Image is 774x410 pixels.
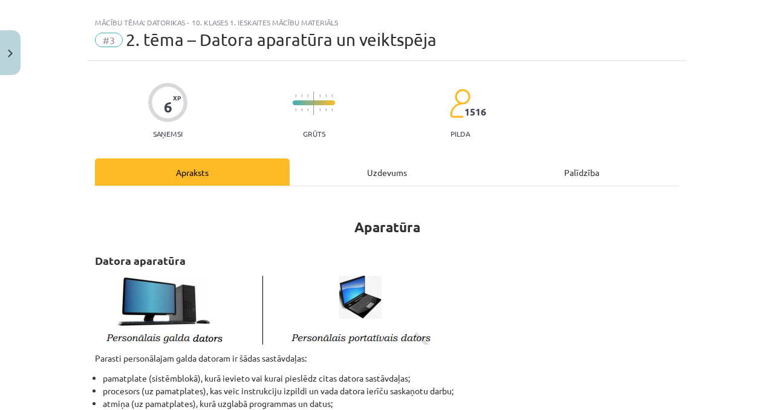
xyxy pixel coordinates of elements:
[103,372,679,385] li: pamatplate (sistēmblokā), kurā ievieto vai kurai pieslēdz citas datora sastāvdaļas;
[354,218,420,236] strong: Aparatūra
[164,99,172,116] div: 6
[464,106,486,117] span: 1516
[8,50,13,57] img: icon-close-lesson-0947bae3869378f0d4975bcd49f059093ad1ed9edebbc8119c70593378902aed.svg
[95,352,679,365] p: Parasti personālajam galda datoram ir šādas sastāvdaļas:
[325,94,327,97] img: icon-short-line-57e1e144782c952c97e751825c79c345078a6d821885a25fce030b3d8c18986b.svg
[307,108,308,111] img: icon-short-line-57e1e144782c952c97e751825c79c345078a6d821885a25fce030b3d8c18986b.svg
[295,94,296,97] img: icon-short-line-57e1e144782c952c97e751825c79c345078a6d821885a25fce030b3d8c18986b.svg
[449,88,470,119] img: students-c634bb4e5e11cddfef0936a35e636f08e4e9abd3cc4e673bd6f9a4125e45ecb1.svg
[331,108,333,111] img: icon-short-line-57e1e144782c952c97e751825c79c345078a6d821885a25fce030b3d8c18986b.svg
[484,158,679,186] div: Palīdzība
[301,108,302,111] img: icon-short-line-57e1e144782c952c97e751825c79c345078a6d821885a25fce030b3d8c18986b.svg
[95,18,679,27] div: Mācību tēma: Datorikas - 10. klases 1. ieskaites mācību materiāls
[301,94,302,97] img: icon-short-line-57e1e144782c952c97e751825c79c345078a6d821885a25fce030b3d8c18986b.svg
[450,129,470,138] p: pilda
[148,129,187,138] p: Saņemsi
[319,94,320,97] img: icon-short-line-57e1e144782c952c97e751825c79c345078a6d821885a25fce030b3d8c18986b.svg
[307,94,308,97] img: icon-short-line-57e1e144782c952c97e751825c79c345078a6d821885a25fce030b3d8c18986b.svg
[331,94,333,97] img: icon-short-line-57e1e144782c952c97e751825c79c345078a6d821885a25fce030b3d8c18986b.svg
[103,397,679,410] li: atmiņa (uz pamatplates), kurā uzglabā programmas un datus;
[95,158,290,186] div: Apraksts
[295,108,296,111] img: icon-short-line-57e1e144782c952c97e751825c79c345078a6d821885a25fce030b3d8c18986b.svg
[126,30,437,50] span: 2. tēma – Datora aparatūra un veiktspēja
[95,253,186,267] strong: Datora aparatūra
[319,108,320,111] img: icon-short-line-57e1e144782c952c97e751825c79c345078a6d821885a25fce030b3d8c18986b.svg
[103,385,679,397] li: procesors (uz pamatplates), kas veic instrukciju izpildi un vada datora ierīču saskaņotu darbu;
[95,33,123,47] span: #3
[290,158,484,186] div: Uzdevums
[313,91,314,115] img: icon-long-line-d9ea69661e0d244f92f715978eff75569469978d946b2353a9bb055b3ed8787d.svg
[325,108,327,111] img: icon-short-line-57e1e144782c952c97e751825c79c345078a6d821885a25fce030b3d8c18986b.svg
[173,94,181,101] span: XP
[303,129,325,138] p: Grūts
